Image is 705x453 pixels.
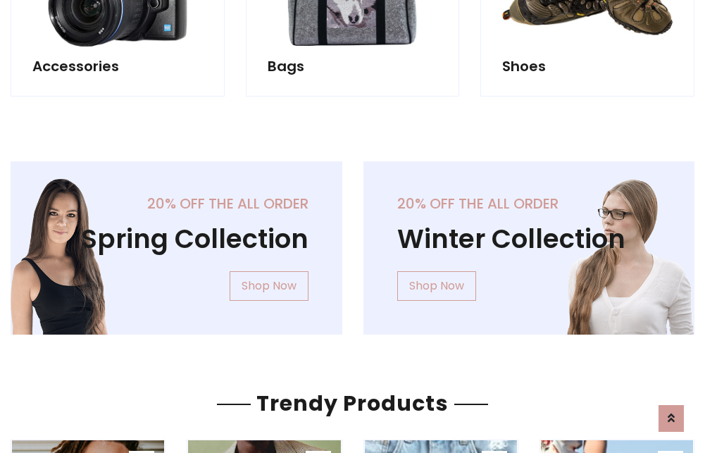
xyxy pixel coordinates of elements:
[32,58,203,75] h5: Accessories
[230,271,308,301] a: Shop Now
[397,223,661,254] h1: Winter Collection
[397,271,476,301] a: Shop Now
[502,58,673,75] h5: Shoes
[251,388,454,418] span: Trendy Products
[44,195,308,212] h5: 20% off the all order
[397,195,661,212] h5: 20% off the all order
[268,58,438,75] h5: Bags
[44,223,308,254] h1: Spring Collection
